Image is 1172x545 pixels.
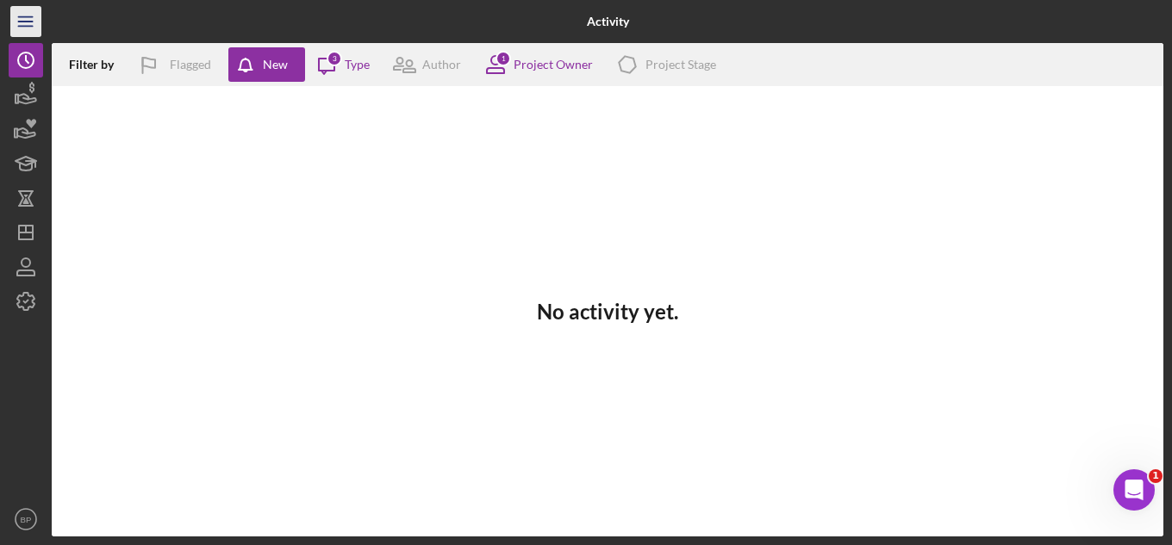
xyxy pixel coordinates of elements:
div: Project Owner [514,58,593,71]
div: Filter by [69,58,127,71]
div: New [263,47,288,82]
div: Author [422,58,461,71]
text: BP [21,515,32,524]
button: Flagged [127,47,228,82]
div: Type [345,58,370,71]
span: 1 [1149,469,1163,483]
div: 1 [496,51,511,66]
iframe: Intercom live chat [1113,469,1155,511]
h3: No activity yet. [537,300,678,324]
div: Flagged [170,47,211,82]
button: BP [9,502,43,536]
b: Activity [587,15,629,28]
div: 3 [327,51,342,66]
button: New [228,47,305,82]
div: Project Stage [645,58,716,71]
